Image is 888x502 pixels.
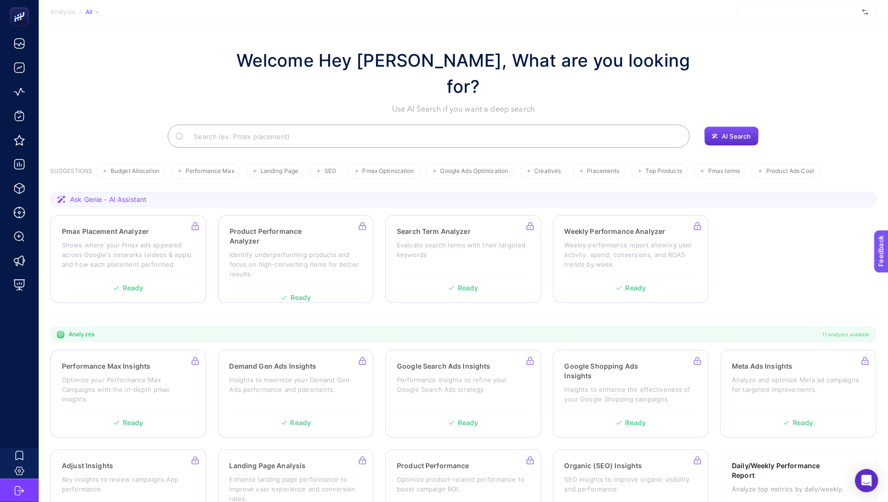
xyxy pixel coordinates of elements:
[732,461,834,480] h3: Daily/Weekly Performance Report
[553,350,709,438] a: Google Shopping Ads InsightsInsights to enhance the effectiveness of your Google Shopping campaig...
[385,350,541,438] a: Google Search Ads InsightsPerformance insights to refine your Google Search Ads strategy.Ready
[324,168,336,175] span: SEO
[70,195,146,204] span: Ask Genie - AI Assistant
[111,168,160,175] span: Budget Allocation
[227,47,700,100] h1: Welcome Hey [PERSON_NAME], What are you looking for?
[535,168,561,175] span: Creatives
[218,215,374,303] a: Product Performance AnalyzerIdentify underperforming products and focus on high-converting items ...
[766,168,814,175] span: Product Ads Cost
[186,168,234,175] span: Performance Max
[50,8,75,16] span: Analysis
[227,103,700,115] p: Use AI Search if you want a deep search
[862,7,868,17] img: svg%3e
[587,168,620,175] span: Placements
[261,168,298,175] span: Landing Page
[86,8,99,16] div: All
[79,8,82,15] span: /
[823,330,870,338] span: 11 analyzes available
[704,127,758,146] button: AI Search
[363,168,414,175] span: Pmax Optimization
[722,132,751,140] span: AI Search
[708,168,740,175] span: Pmax terms
[50,350,206,438] a: Performance Max InsightsOptimize your Performance Max Campaigns with the in-depth pmax insights.R...
[186,123,682,150] input: Search
[720,350,876,438] a: Meta Ads InsightsAnalyze and optimize Meta ad campaigns for targeted improvements.Ready
[385,215,541,303] a: Search Term AnalyzerEvaluate search terms with their targeted keywordsReady
[50,167,92,179] h3: SUGGESTIONS
[553,215,709,303] a: Weekly Performance AnalyzerWeekly performance report showing user activity, spend, conversions, a...
[732,484,865,494] p: Analyze top metrics by daily/weekly.
[6,3,37,11] span: Feedback
[218,350,374,438] a: Demand Gen Ads InsightsInsights to maximize your Demand Gen Ads performance and placements.Ready
[646,168,682,175] span: Top Products
[50,215,206,303] a: Pmax Placement AnalyzerShows where your Pmax ads appeared across Google's networks (videos & apps...
[855,469,878,492] div: Open Intercom Messenger
[69,330,94,338] span: Analyzes
[440,168,509,175] span: Google Ads Optimization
